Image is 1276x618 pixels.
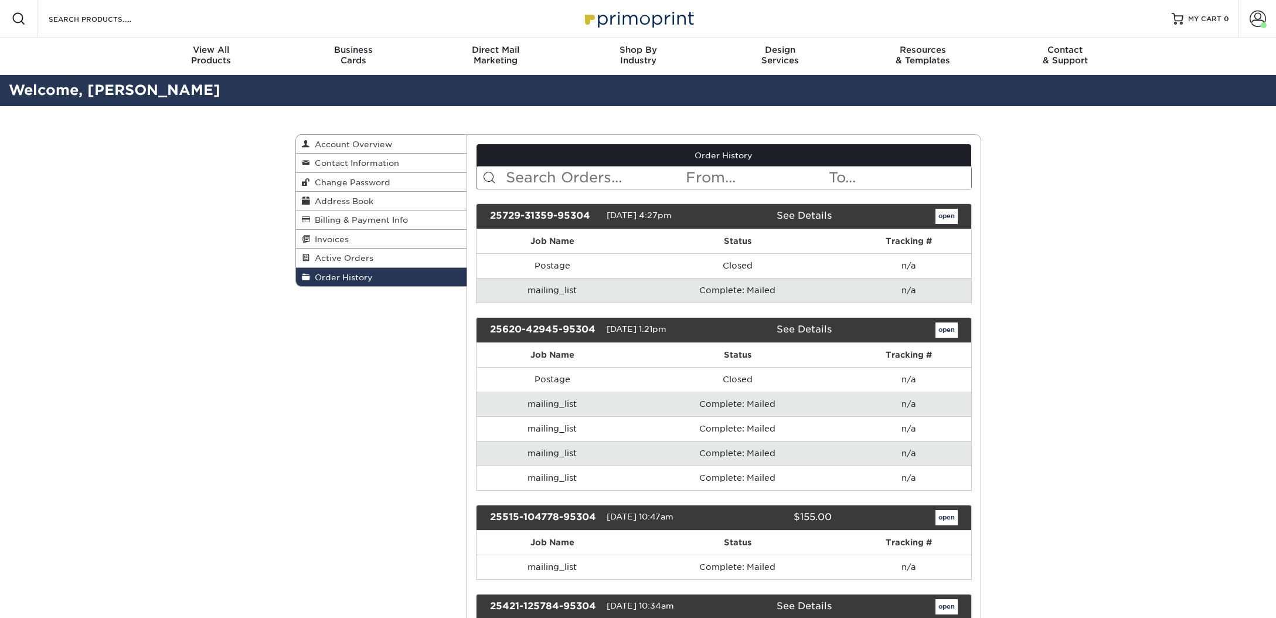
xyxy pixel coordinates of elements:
td: Complete: Mailed [628,392,847,416]
div: Industry [567,45,709,66]
td: n/a [847,278,971,303]
div: Cards [282,45,424,66]
td: Postage [477,367,628,392]
td: n/a [847,392,971,416]
span: Shop By [567,45,709,55]
a: open [935,209,958,224]
td: Postage [477,253,628,278]
a: See Details [777,600,832,612]
img: Primoprint [580,6,697,31]
div: Marketing [424,45,567,66]
a: open [935,510,958,525]
span: Order History [310,273,373,282]
td: Complete: Mailed [628,278,847,303]
span: 0 [1224,15,1229,23]
span: Contact Information [310,158,399,168]
span: Contact [994,45,1137,55]
span: Address Book [310,196,373,206]
td: mailing_list [477,278,628,303]
span: Direct Mail [424,45,567,55]
span: Design [709,45,852,55]
a: Account Overview [296,135,467,154]
td: Complete: Mailed [628,416,847,441]
a: Order History [296,268,467,286]
td: mailing_list [477,416,628,441]
td: n/a [847,441,971,466]
a: Change Password [296,173,467,192]
span: Invoices [310,235,349,244]
a: Direct MailMarketing [424,38,567,75]
a: See Details [777,210,832,221]
td: Closed [628,367,847,392]
a: Invoices [296,230,467,249]
a: Contact& Support [994,38,1137,75]
span: [DATE] 4:27pm [607,210,672,220]
td: n/a [847,367,971,392]
th: Job Name [477,531,628,555]
a: Billing & Payment Info [296,210,467,229]
td: mailing_list [477,392,628,416]
span: MY CART [1188,14,1221,24]
td: n/a [847,416,971,441]
td: n/a [847,555,971,579]
div: 25421-125784-95304 [481,599,607,614]
td: n/a [847,253,971,278]
div: Products [140,45,283,66]
td: Complete: Mailed [628,441,847,466]
th: Status [628,343,847,367]
th: Job Name [477,343,628,367]
span: Business [282,45,424,55]
input: Search Orders... [505,167,685,189]
span: Change Password [310,178,390,187]
a: open [935,322,958,338]
a: View AllProducts [140,38,283,75]
div: & Support [994,45,1137,66]
a: See Details [777,324,832,335]
input: SEARCH PRODUCTS..... [47,12,162,26]
a: Shop ByIndustry [567,38,709,75]
a: BusinessCards [282,38,424,75]
a: Active Orders [296,249,467,267]
input: From... [685,167,828,189]
span: [DATE] 1:21pm [607,324,666,334]
th: Tracking # [847,343,971,367]
a: Order History [477,144,971,167]
th: Tracking # [847,531,971,555]
input: To... [828,167,971,189]
td: mailing_list [477,441,628,466]
th: Tracking # [847,229,971,253]
td: n/a [847,466,971,490]
span: Resources [852,45,994,55]
a: Resources& Templates [852,38,994,75]
th: Status [628,531,847,555]
td: Complete: Mailed [628,555,847,579]
div: & Templates [852,45,994,66]
span: Account Overview [310,140,392,149]
div: 25729-31359-95304 [481,209,607,224]
td: mailing_list [477,466,628,490]
a: Address Book [296,192,467,210]
th: Job Name [477,229,628,253]
span: [DATE] 10:34am [607,601,674,610]
a: Contact Information [296,154,467,172]
th: Status [628,229,847,253]
div: 25515-104778-95304 [481,510,607,525]
span: Billing & Payment Info [310,215,408,225]
div: $155.00 [715,510,841,525]
span: [DATE] 10:47am [607,512,673,521]
span: Active Orders [310,253,373,263]
div: Services [709,45,852,66]
a: DesignServices [709,38,852,75]
td: Complete: Mailed [628,466,847,490]
td: mailing_list [477,555,628,579]
div: 25620-42945-95304 [481,322,607,338]
a: open [935,599,958,614]
td: Closed [628,253,847,278]
span: View All [140,45,283,55]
